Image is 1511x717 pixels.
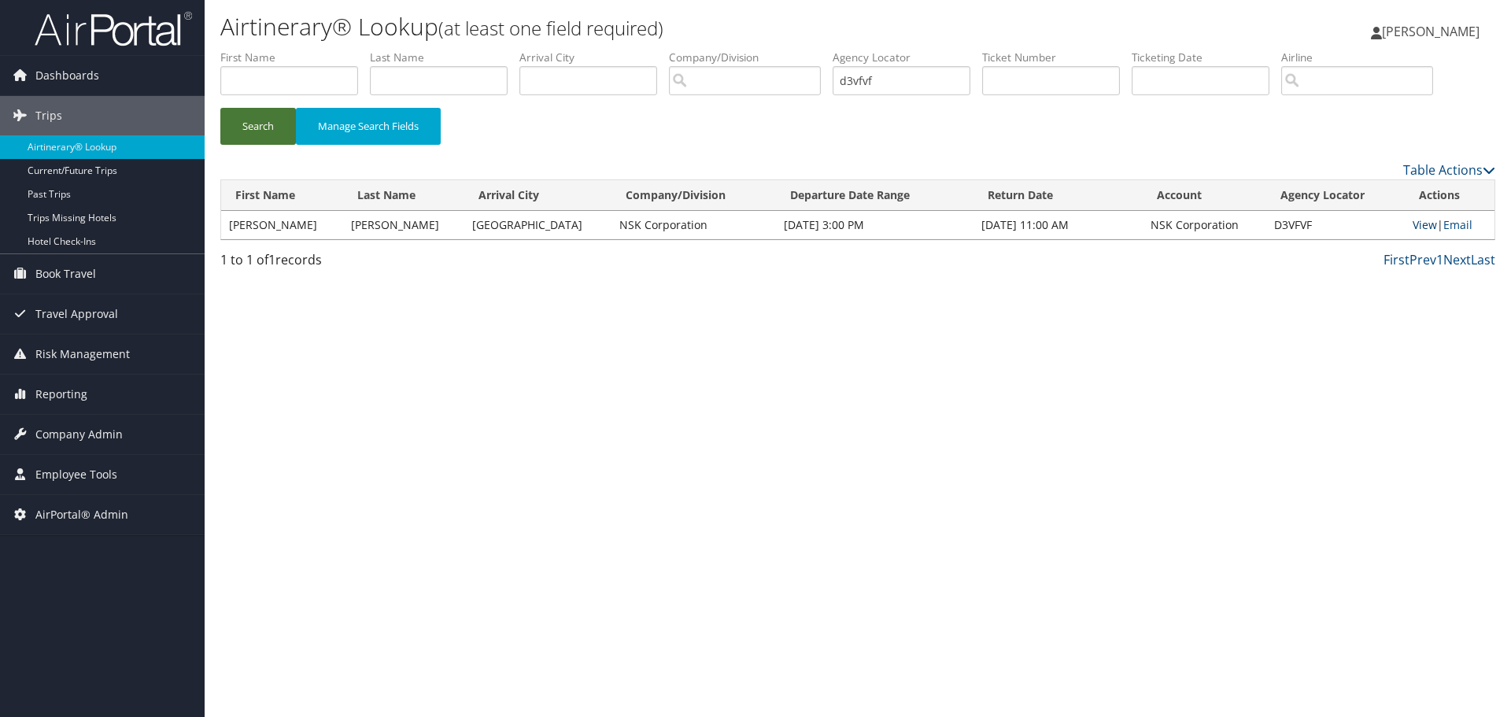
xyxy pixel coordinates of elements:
label: First Name [220,50,370,65]
a: 1 [1436,251,1443,268]
span: 1 [268,251,275,268]
th: Last Name: activate to sort column ascending [343,180,465,211]
th: First Name: activate to sort column ascending [221,180,343,211]
td: [GEOGRAPHIC_DATA] [464,211,611,239]
h1: Airtinerary® Lookup [220,10,1070,43]
label: Last Name [370,50,519,65]
td: D3VFVF [1266,211,1406,239]
span: Travel Approval [35,294,118,334]
label: Ticketing Date [1132,50,1281,65]
label: Company/Division [669,50,833,65]
span: Risk Management [35,334,130,374]
td: [DATE] 11:00 AM [973,211,1142,239]
th: Return Date: activate to sort column ascending [973,180,1142,211]
a: Last [1471,251,1495,268]
th: Agency Locator: activate to sort column ascending [1266,180,1406,211]
th: Departure Date Range: activate to sort column ascending [776,180,974,211]
th: Actions [1405,180,1494,211]
td: [PERSON_NAME] [343,211,465,239]
a: First [1384,251,1409,268]
span: Dashboards [35,56,99,95]
a: Next [1443,251,1471,268]
label: Airline [1281,50,1445,65]
a: [PERSON_NAME] [1371,8,1495,55]
span: Company Admin [35,415,123,454]
label: Arrival City [519,50,669,65]
span: Employee Tools [35,455,117,494]
td: [DATE] 3:00 PM [776,211,974,239]
span: Book Travel [35,254,96,294]
td: NSK Corporation [1143,211,1266,239]
td: NSK Corporation [611,211,775,239]
td: [PERSON_NAME] [221,211,343,239]
th: Company/Division [611,180,775,211]
a: Email [1443,217,1472,232]
div: 1 to 1 of records [220,250,522,277]
td: | [1405,211,1494,239]
button: Search [220,108,296,145]
a: View [1413,217,1437,232]
label: Agency Locator [833,50,982,65]
th: Account: activate to sort column ascending [1143,180,1266,211]
span: Trips [35,96,62,135]
img: airportal-logo.png [35,10,192,47]
th: Arrival City: activate to sort column ascending [464,180,611,211]
a: Table Actions [1403,161,1495,179]
span: [PERSON_NAME] [1382,23,1480,40]
span: Reporting [35,375,87,414]
span: AirPortal® Admin [35,495,128,534]
label: Ticket Number [982,50,1132,65]
small: (at least one field required) [438,15,663,41]
a: Prev [1409,251,1436,268]
button: Manage Search Fields [296,108,441,145]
